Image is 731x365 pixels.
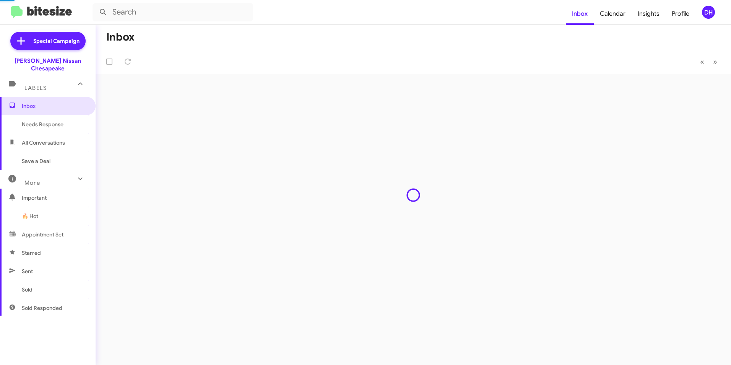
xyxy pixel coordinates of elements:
span: Inbox [22,102,87,110]
a: Insights [632,3,666,25]
a: Inbox [566,3,594,25]
span: Important [22,194,87,202]
span: Needs Response [22,121,87,128]
span: All Conversations [22,139,65,147]
button: DH [695,6,723,19]
span: Sold [22,286,32,293]
span: Save a Deal [22,157,50,165]
a: Special Campaign [10,32,86,50]
nav: Page navigation example [696,54,722,70]
span: Labels [24,85,47,91]
a: Profile [666,3,695,25]
span: Special Campaign [33,37,80,45]
input: Search [93,3,253,21]
span: More [24,179,40,186]
span: » [713,57,717,67]
span: Sent [22,267,33,275]
button: Previous [695,54,709,70]
span: Starred [22,249,41,257]
span: Appointment Set [22,231,63,238]
a: Calendar [594,3,632,25]
span: Sold Responded [22,304,62,312]
span: 🔥 Hot [22,212,38,220]
div: DH [702,6,715,19]
button: Next [708,54,722,70]
h1: Inbox [106,31,135,43]
span: « [700,57,704,67]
